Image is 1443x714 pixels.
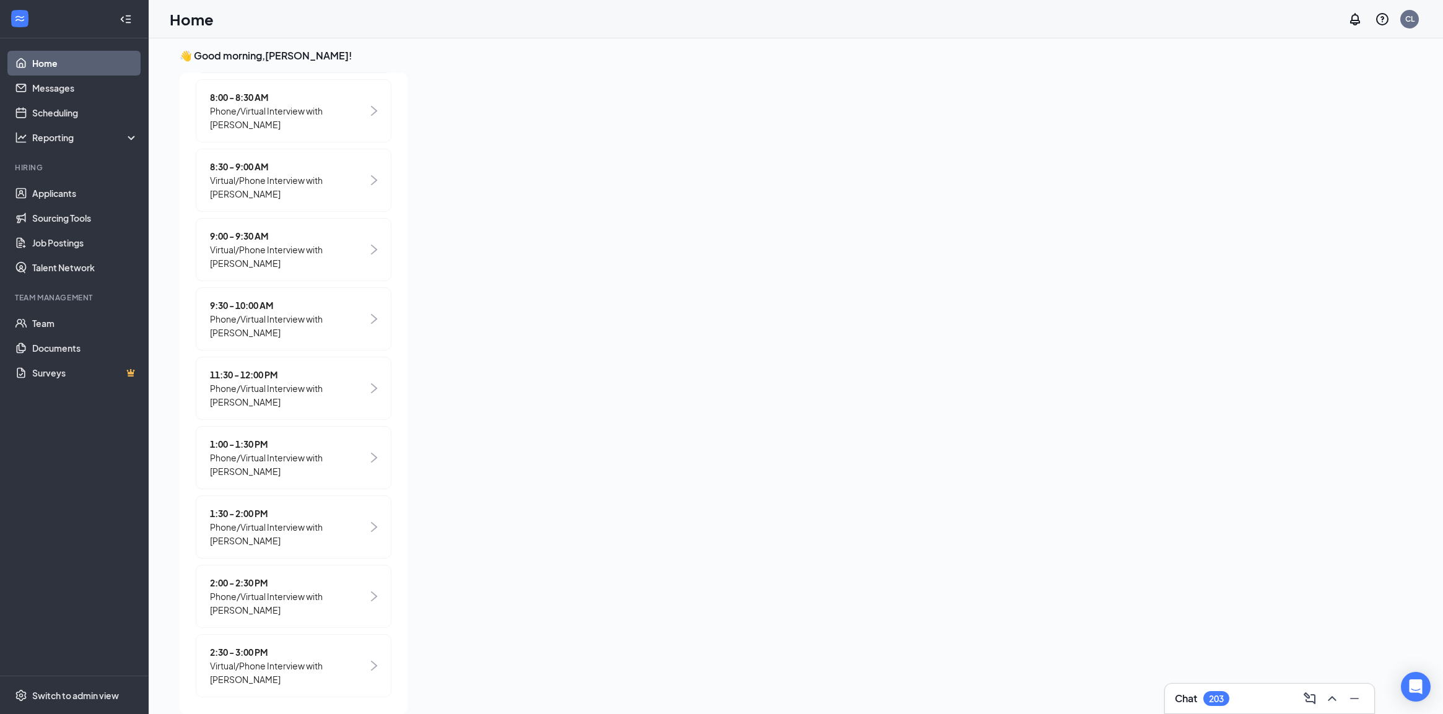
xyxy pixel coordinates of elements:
[14,12,26,25] svg: WorkstreamLogo
[210,659,368,686] span: Virtual/Phone Interview with [PERSON_NAME]
[210,160,368,173] span: 8:30 - 9:00 AM
[1345,689,1364,708] button: Minimize
[210,507,368,520] span: 1:30 - 2:00 PM
[210,368,368,381] span: 11:30 - 12:00 PM
[32,76,138,100] a: Messages
[32,181,138,206] a: Applicants
[210,576,368,590] span: 2:00 - 2:30 PM
[210,312,368,339] span: Phone/Virtual Interview with [PERSON_NAME]
[15,131,27,144] svg: Analysis
[170,9,214,30] h1: Home
[32,255,138,280] a: Talent Network
[120,13,132,25] svg: Collapse
[15,162,136,173] div: Hiring
[210,381,368,409] span: Phone/Virtual Interview with [PERSON_NAME]
[210,173,368,201] span: Virtual/Phone Interview with [PERSON_NAME]
[1300,689,1320,708] button: ComposeMessage
[210,298,368,312] span: 9:30 - 10:00 AM
[1375,12,1390,27] svg: QuestionInfo
[210,90,368,104] span: 8:00 - 8:30 AM
[32,360,138,385] a: SurveysCrown
[210,520,368,547] span: Phone/Virtual Interview with [PERSON_NAME]
[210,645,368,659] span: 2:30 - 3:00 PM
[1325,691,1340,706] svg: ChevronUp
[32,51,138,76] a: Home
[1209,694,1224,704] div: 203
[15,292,136,303] div: Team Management
[1347,691,1362,706] svg: Minimize
[210,451,368,478] span: Phone/Virtual Interview with [PERSON_NAME]
[1348,12,1362,27] svg: Notifications
[32,131,139,144] div: Reporting
[210,243,368,270] span: Virtual/Phone Interview with [PERSON_NAME]
[32,689,119,702] div: Switch to admin view
[32,206,138,230] a: Sourcing Tools
[1405,14,1415,24] div: CL
[180,49,1111,63] h3: 👋 Good morning, [PERSON_NAME] !
[210,590,368,617] span: Phone/Virtual Interview with [PERSON_NAME]
[210,229,368,243] span: 9:00 - 9:30 AM
[1401,672,1431,702] div: Open Intercom Messenger
[1175,692,1197,705] h3: Chat
[210,437,368,451] span: 1:00 - 1:30 PM
[1302,691,1317,706] svg: ComposeMessage
[32,230,138,255] a: Job Postings
[32,100,138,125] a: Scheduling
[15,689,27,702] svg: Settings
[1322,689,1342,708] button: ChevronUp
[210,104,368,131] span: Phone/Virtual Interview with [PERSON_NAME]
[32,336,138,360] a: Documents
[32,311,138,336] a: Team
